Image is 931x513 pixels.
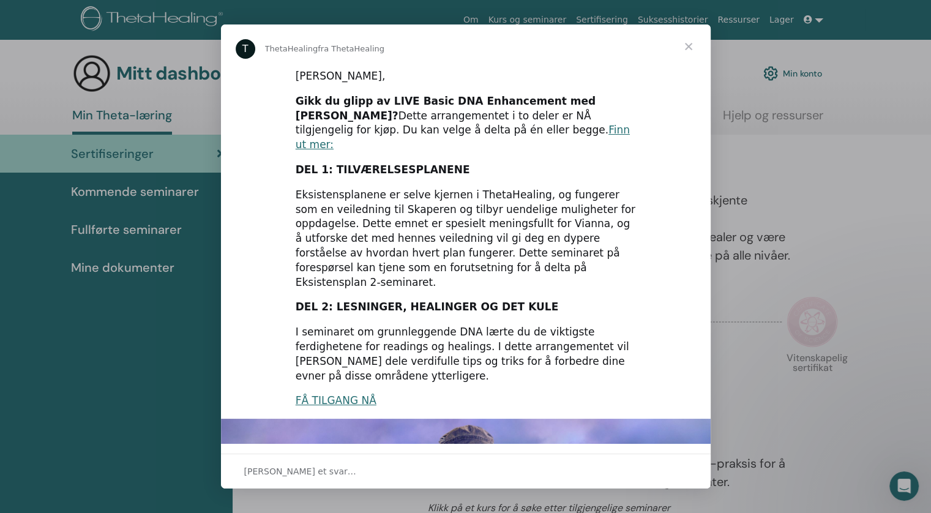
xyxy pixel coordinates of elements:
font: [PERSON_NAME] et svar… [244,466,356,476]
a: FÅ TILGANG NÅ [296,394,376,406]
font: Gikk du glipp av LIVE Basic DNA Enhancement med [PERSON_NAME]? [296,95,596,122]
span: Lukke [667,24,711,69]
font: DEL 2: LESNINGER, HEALINGER OG DET KULE [296,301,558,313]
font: [PERSON_NAME], [296,70,386,82]
font: Dette arrangementet i to deler er NÅ tilgjengelig for kjøp. Du kan velge å delta på én eller begge. [296,110,608,137]
font: ThetaHealing [265,44,318,53]
font: Eksistensplanene er selve kjernen i ThetaHealing, og fungerer som en veiledning til Skaperen og t... [296,189,635,288]
div: Profilbilde for ThetaHealing [236,39,255,59]
font: I seminaret om grunnleggende DNA lærte du de viktigste ferdighetene for readings og healings. I d... [296,326,629,381]
font: DEL 1: TILVÆRELSESPLANENE [296,163,470,176]
font: fra ThetaHealing [318,44,384,53]
font: T [242,43,249,54]
div: Åpne samtalen og svar [221,454,711,489]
